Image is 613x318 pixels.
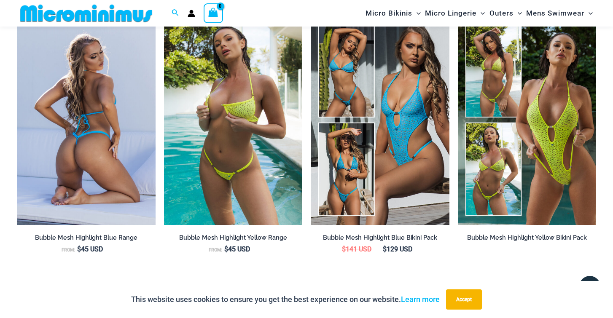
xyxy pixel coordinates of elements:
[458,17,597,225] a: Bubble Mesh Ultimate (3)Bubble Mesh Highlight Yellow 309 Tri Top 469 Thong 05Bubble Mesh Highligh...
[164,17,303,225] img: Bubble Mesh Highlight Yellow 323 Underwire Top 469 Thong 02
[401,295,440,304] a: Learn more
[425,3,476,24] span: Micro Lingerie
[342,245,371,253] bdi: 141 USD
[164,234,303,245] a: Bubble Mesh Highlight Yellow Range
[366,3,412,24] span: Micro Bikinis
[77,245,103,253] bdi: 45 USD
[17,17,156,225] img: Bubble Mesh Highlight Blue 309 Tri Top 421 Micro 04
[584,3,593,24] span: Menu Toggle
[458,234,597,242] h2: Bubble Mesh Highlight Yellow Bikini Pack
[446,289,482,310] button: Accept
[412,3,421,24] span: Menu Toggle
[164,234,303,242] h2: Bubble Mesh Highlight Yellow Range
[362,1,596,25] nav: Site Navigation
[17,4,156,23] img: MM SHOP LOGO FLAT
[423,3,487,24] a: Micro LingerieMenu ToggleMenu Toggle
[224,245,250,253] bdi: 45 USD
[17,234,156,242] h2: Bubble Mesh Highlight Blue Range
[524,3,595,24] a: Mens SwimwearMenu ToggleMenu Toggle
[342,245,346,253] span: $
[383,245,412,253] bdi: 129 USD
[209,247,222,253] span: From:
[526,3,584,24] span: Mens Swimwear
[458,17,597,225] img: Bubble Mesh Ultimate (3)
[487,3,524,24] a: OutersMenu ToggleMenu Toggle
[204,3,223,23] a: View Shopping Cart, empty
[224,245,228,253] span: $
[476,3,485,24] span: Menu Toggle
[514,3,522,24] span: Menu Toggle
[489,3,514,24] span: Outers
[311,234,449,242] h2: Bubble Mesh Highlight Blue Bikini Pack
[77,245,81,253] span: $
[363,3,423,24] a: Micro BikinisMenu ToggleMenu Toggle
[17,17,156,225] a: Bubble Mesh Highlight Blue 309 Tri Top 421 Micro 05Bubble Mesh Highlight Blue 309 Tri Top 421 Mic...
[164,17,303,225] a: Bubble Mesh Highlight Yellow 323 Underwire Top 469 Thong 02Bubble Mesh Highlight Yellow 323 Under...
[311,234,449,245] a: Bubble Mesh Highlight Blue Bikini Pack
[17,234,156,245] a: Bubble Mesh Highlight Blue Range
[172,8,179,19] a: Search icon link
[131,293,440,306] p: This website uses cookies to ensure you get the best experience on our website.
[311,17,449,225] img: Bubble Mesh Ultimate (2)
[62,247,75,253] span: From:
[458,234,597,245] a: Bubble Mesh Highlight Yellow Bikini Pack
[311,17,449,225] a: Bubble Mesh Ultimate (2)Bubble Mesh Highlight Blue 309 Tri Top 469 Thong 05Bubble Mesh Highlight ...
[188,10,195,17] a: Account icon link
[383,245,387,253] span: $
